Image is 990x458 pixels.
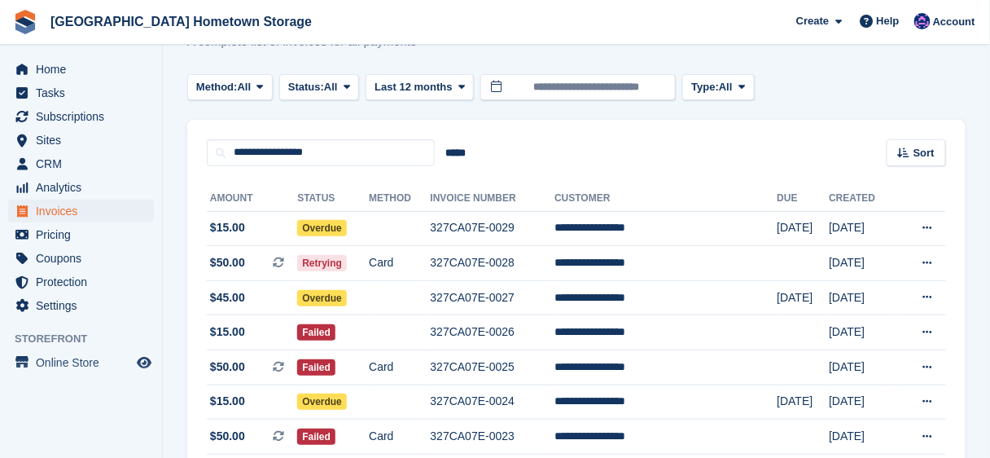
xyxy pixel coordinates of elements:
span: Settings [36,294,134,317]
span: $15.00 [210,219,245,236]
span: All [324,79,338,95]
span: Protection [36,271,134,293]
span: Home [36,58,134,81]
td: [DATE] [829,420,896,455]
th: Status [297,186,369,212]
span: Subscriptions [36,105,134,128]
span: $45.00 [210,289,245,306]
span: Method: [196,79,238,95]
span: Invoices [36,200,134,222]
a: menu [8,105,154,128]
span: Status: [288,79,324,95]
td: [DATE] [829,211,896,246]
span: Analytics [36,176,134,199]
span: $15.00 [210,324,245,341]
span: Type: [691,79,719,95]
span: $50.00 [210,428,245,445]
td: Card [369,350,430,385]
span: Pricing [36,223,134,246]
button: Status: All [279,74,359,101]
span: Sort [913,145,935,161]
a: menu [8,247,154,270]
th: Method [369,186,430,212]
td: Card [369,420,430,455]
a: menu [8,271,154,293]
span: Overdue [297,220,347,236]
span: $50.00 [210,254,245,271]
a: menu [8,81,154,104]
td: [DATE] [829,385,896,420]
span: $50.00 [210,359,245,376]
td: [DATE] [829,280,896,315]
span: All [719,79,733,95]
span: Sites [36,129,134,152]
button: Last 12 months [366,74,474,101]
span: $15.00 [210,393,245,410]
a: menu [8,294,154,317]
span: Tasks [36,81,134,104]
span: Online Store [36,351,134,374]
td: [DATE] [778,385,830,420]
td: 327CA07E-0028 [431,246,555,281]
span: All [238,79,252,95]
span: Storefront [15,331,162,347]
th: Due [778,186,830,212]
button: Method: All [187,74,273,101]
span: Coupons [36,247,134,270]
th: Invoice Number [431,186,555,212]
span: Overdue [297,394,347,410]
td: [DATE] [829,246,896,281]
td: [DATE] [829,350,896,385]
span: Last 12 months [375,79,452,95]
td: Card [369,246,430,281]
a: [GEOGRAPHIC_DATA] Hometown Storage [44,8,318,35]
td: 327CA07E-0026 [431,315,555,350]
a: menu [8,129,154,152]
a: menu [8,223,154,246]
a: Preview store [134,353,154,372]
img: Amy Liposky-Vincent [914,13,931,29]
span: Account [933,14,975,30]
td: 327CA07E-0027 [431,280,555,315]
td: 327CA07E-0024 [431,385,555,420]
img: stora-icon-8386f47178a22dfd0bd8f6a31ec36ba5ce8667c1dd55bd0f319d3a0aa187defe.svg [13,10,37,34]
span: Create [796,13,829,29]
td: 327CA07E-0025 [431,350,555,385]
td: [DATE] [778,280,830,315]
a: menu [8,176,154,199]
td: 327CA07E-0023 [431,420,555,455]
td: [DATE] [778,211,830,246]
a: menu [8,152,154,175]
th: Created [829,186,896,212]
span: Failed [297,324,335,341]
span: Failed [297,429,335,445]
span: CRM [36,152,134,175]
span: Failed [297,359,335,376]
a: menu [8,58,154,81]
td: [DATE] [829,315,896,350]
span: Retrying [297,255,347,271]
th: Amount [207,186,297,212]
span: Help [877,13,900,29]
span: Overdue [297,290,347,306]
th: Customer [554,186,777,212]
td: 327CA07E-0029 [431,211,555,246]
a: menu [8,351,154,374]
button: Type: All [682,74,754,101]
a: menu [8,200,154,222]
